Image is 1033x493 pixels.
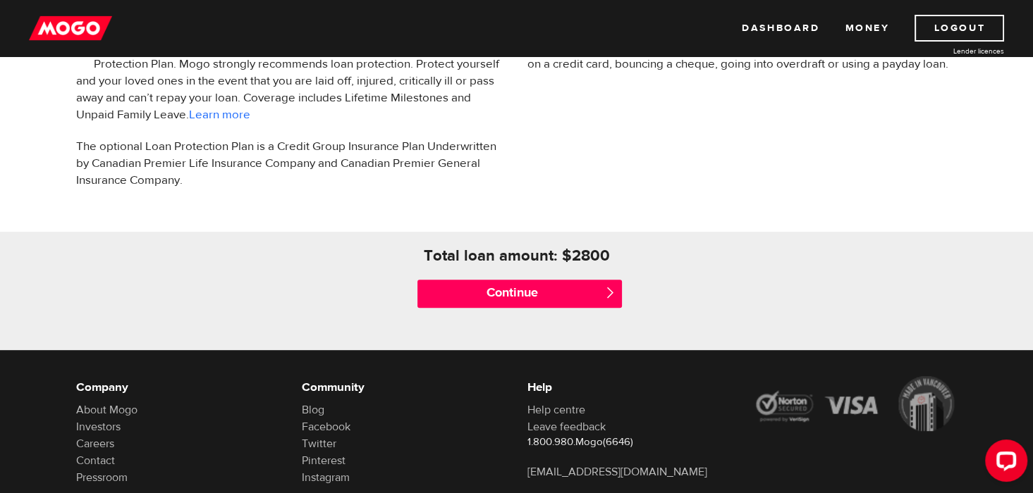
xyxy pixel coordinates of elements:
[302,437,336,451] a: Twitter
[76,454,115,468] a: Contact
[76,379,281,396] h6: Company
[424,246,572,266] h4: Total loan amount: $
[76,138,506,189] p: The optional Loan Protection Plan is a Credit Group Insurance Plan Underwritten by Canadian Premi...
[527,420,606,434] a: Leave feedback
[604,287,616,299] span: 
[302,420,350,434] a: Facebook
[527,403,585,417] a: Help centre
[76,437,114,451] a: Careers
[189,107,250,123] a: Learn more
[753,376,958,431] img: legal-icons-92a2ffecb4d32d839781d1b4e4802d7b.png
[29,15,112,42] img: mogo_logo-11ee424be714fa7cbb0f0f49df9e16ec.png
[527,465,707,479] a: [EMAIL_ADDRESS][DOMAIN_NAME]
[76,39,506,123] p: Please present me with the features & benefits of the optional Loan Balance Protection Plan. Mogo...
[302,379,506,396] h6: Community
[527,435,732,449] p: 1.800.980.Mogo(6646)
[845,15,889,42] a: Money
[898,46,1004,56] a: Lender licences
[974,434,1033,493] iframe: LiveChat chat widget
[302,403,324,417] a: Blog
[572,246,610,266] h4: 2800
[915,15,1004,42] a: Logout
[76,420,121,434] a: Investors
[417,280,622,308] input: Continue
[742,15,819,42] a: Dashboard
[76,470,128,485] a: Pressroom
[302,470,350,485] a: Instagram
[527,379,732,396] h6: Help
[76,403,137,417] a: About Mogo
[302,454,346,468] a: Pinterest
